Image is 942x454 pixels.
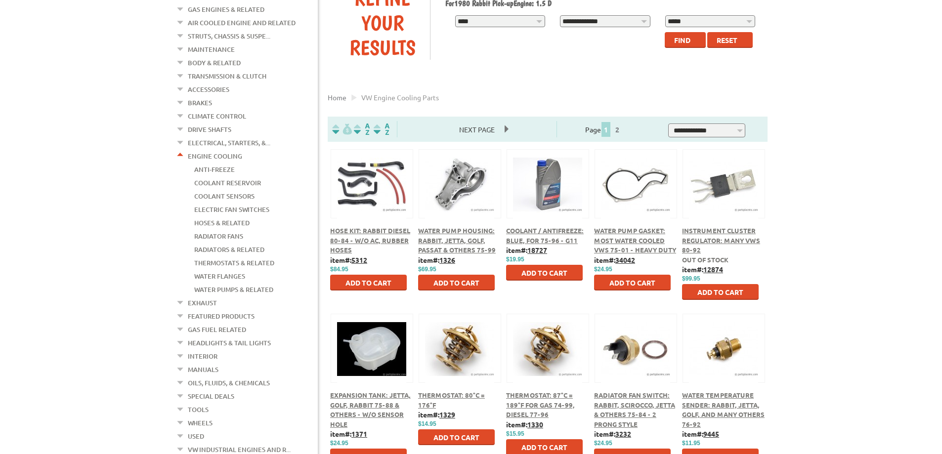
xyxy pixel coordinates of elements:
a: Electric Fan Switches [194,203,269,216]
span: $24.95 [330,440,348,447]
a: Expansion Tank: Jetta, Golf, Rabbit 75-88 & Others - w/o Sensor Hole [330,391,411,428]
a: Radiator Fan Switch: Rabbit, Scirocco, Jetta & Others 75-84 - 2 Prong Style [594,391,675,428]
span: Find [674,36,690,44]
button: Find [665,32,706,48]
span: Add to Cart [521,268,567,277]
b: item#: [418,410,455,419]
u: 12874 [703,265,723,274]
button: Reset [707,32,753,48]
a: Special Deals [188,390,234,403]
a: Electrical, Starters, &... [188,136,270,149]
a: Headlights & Tail Lights [188,336,271,349]
u: 18727 [527,246,547,254]
a: Featured Products [188,310,255,323]
a: Coolant / Antifreeze: Blue, for 75-96 - G11 [506,226,584,245]
a: Water Pumps & Related [194,283,273,296]
button: Add to Cart [418,429,495,445]
b: item#: [506,246,547,254]
b: item#: [418,255,455,264]
b: item#: [594,429,631,438]
a: Coolant Sensors [194,190,255,203]
img: Sort by Headline [352,124,372,135]
span: Add to Cart [345,278,391,287]
span: Next Page [449,122,505,137]
b: item#: [330,255,367,264]
a: Drive Shafts [188,123,231,136]
button: Add to Cart [506,265,583,281]
span: Add to Cart [697,288,743,296]
u: 3232 [615,429,631,438]
span: Add to Cart [433,433,479,442]
a: Body & Related [188,56,241,69]
a: Anti-Freeze [194,163,235,176]
a: Oils, Fluids, & Chemicals [188,376,270,389]
a: Thermostat: 80°C = 176°F [418,391,485,409]
b: item#: [594,255,635,264]
button: Add to Cart [330,275,407,290]
a: Water Temperature Sender: Rabbit, Jetta, Golf, and Many Others 76-92 [682,391,765,428]
a: Brakes [188,96,212,109]
img: Sort by Sales Rank [372,124,391,135]
a: Home [328,93,346,102]
a: Instrument Cluster Regulator: Many VWs 80-92 [682,226,760,254]
a: Hoses & Related [194,216,250,229]
span: Out of stock [682,255,728,264]
a: 2 [613,125,622,134]
a: Tools [188,403,209,416]
a: Engine Cooling [188,150,242,163]
a: Struts, Chassis & Suspe... [188,30,270,42]
b: item#: [682,265,723,274]
span: Add to Cart [609,278,655,287]
span: $99.95 [682,275,700,282]
b: item#: [330,429,367,438]
u: 1326 [439,255,455,264]
span: VW engine cooling parts [361,93,439,102]
a: Hose Kit: Rabbit Diesel 80-84 - w/o AC, Rubber Hoses [330,226,410,254]
a: Climate Control [188,110,246,123]
a: Water Pump Gasket: Most Water Cooled VWs 75-01 - Heavy Duty [594,226,676,254]
a: Wheels [188,416,213,429]
button: Add to Cart [682,284,759,300]
span: 1 [601,122,610,137]
a: Interior [188,350,217,363]
span: $84.95 [330,266,348,273]
a: Next Page [449,125,505,134]
a: Gas Fuel Related [188,323,246,336]
a: Accessories [188,83,229,96]
a: Water Pump Housing: Rabbit, Jetta, Golf, Passat & Others 75-99 [418,226,496,254]
u: 1371 [351,429,367,438]
a: Thermostat: 87°C = 189°F for Gas 74-99, Diesel 77-96 [506,391,575,418]
a: Exhaust [188,296,217,309]
span: $24.95 [594,266,612,273]
span: Add to Cart [521,443,567,452]
a: Radiators & Related [194,243,264,256]
b: item#: [506,420,543,429]
a: Manuals [188,363,218,376]
a: Used [188,430,204,443]
span: $69.95 [418,266,436,273]
a: Gas Engines & Related [188,3,264,16]
span: $24.95 [594,440,612,447]
a: Maintenance [188,43,235,56]
span: $19.95 [506,256,524,263]
a: Transmission & Clutch [188,70,266,83]
span: $14.95 [418,420,436,427]
a: Thermostats & Related [194,256,274,269]
u: 34042 [615,255,635,264]
button: Add to Cart [418,275,495,290]
a: Coolant Reservoir [194,176,261,189]
u: 9445 [703,429,719,438]
span: Add to Cart [433,278,479,287]
span: Reset [717,36,737,44]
